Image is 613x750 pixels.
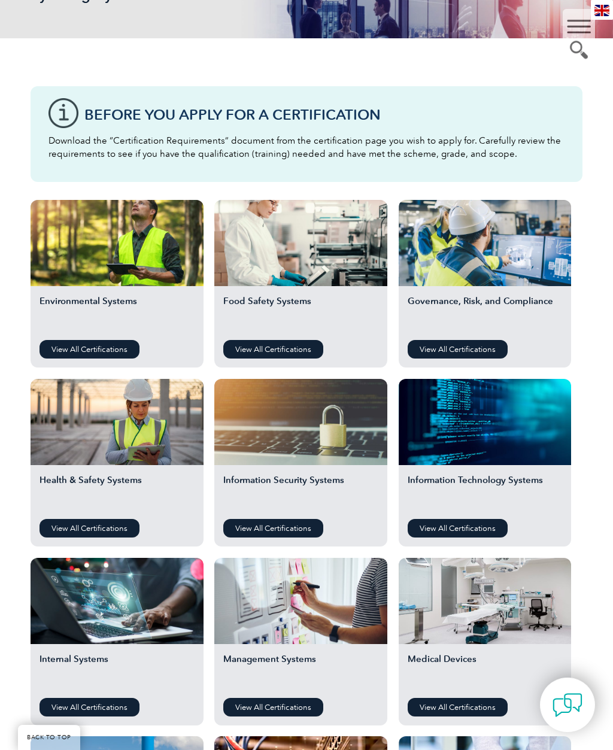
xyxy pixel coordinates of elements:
a: BACK TO TOP [18,725,80,750]
a: View All Certifications [223,340,323,359]
h3: Before You Apply For a Certification [84,107,565,122]
h2: Environmental Systems [40,295,195,331]
h2: Internal Systems [40,653,195,689]
p: Download the “Certification Requirements” document from the certification page you wish to apply ... [48,134,565,160]
img: contact-chat.png [553,690,582,720]
a: View All Certifications [408,519,508,538]
a: View All Certifications [40,519,139,538]
h2: Management Systems [223,653,378,689]
h2: Food Safety Systems [223,295,378,331]
a: View All Certifications [408,698,508,716]
h2: Governance, Risk, and Compliance [408,295,563,331]
h2: Health & Safety Systems [40,474,195,510]
h2: Medical Devices [408,653,563,689]
a: View All Certifications [223,519,323,538]
a: View All Certifications [40,698,139,716]
a: View All Certifications [40,340,139,359]
a: View All Certifications [223,698,323,716]
h2: Information Technology Systems [408,474,563,510]
a: View All Certifications [408,340,508,359]
img: en [594,5,609,16]
h2: Information Security Systems [223,474,378,510]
